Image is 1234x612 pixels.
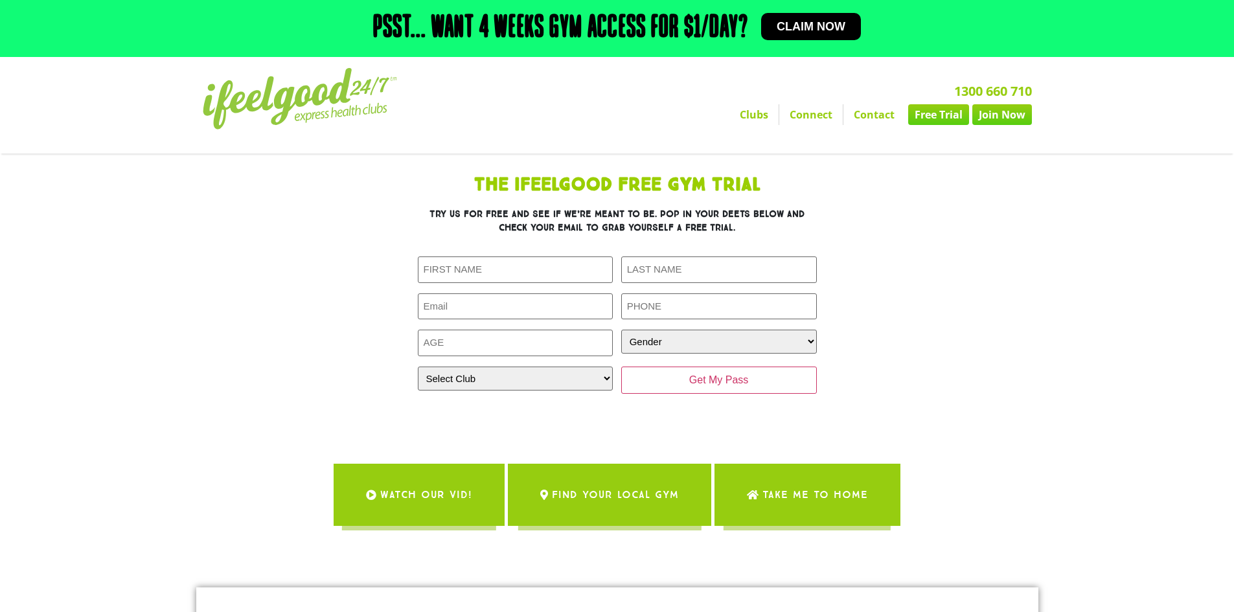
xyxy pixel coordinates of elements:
h1: The IfeelGood Free Gym Trial [332,176,902,194]
a: Clubs [729,104,779,125]
a: Find Your Local Gym [508,464,711,526]
a: Free Trial [908,104,969,125]
input: PHONE [621,293,817,320]
a: Contact [843,104,905,125]
a: 1300 660 710 [954,82,1032,100]
a: Join Now [972,104,1032,125]
span: WATCH OUR VID! [380,477,472,513]
a: Claim now [761,13,861,40]
a: WATCH OUR VID! [334,464,505,526]
span: Claim now [777,21,845,32]
a: Take me to Home [714,464,900,526]
h2: Psst... Want 4 weeks gym access for $1/day? [373,13,748,44]
span: Find Your Local Gym [552,477,679,513]
input: LAST NAME [621,256,817,283]
a: Connect [779,104,843,125]
input: Email [418,293,613,320]
input: AGE [418,330,613,356]
h3: Try us for free and see if we’re meant to be. Pop in your deets below and check your email to gra... [418,207,817,234]
input: FIRST NAME [418,256,613,283]
nav: Menu [497,104,1032,125]
span: Take me to Home [762,477,868,513]
input: Get My Pass [621,367,817,394]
